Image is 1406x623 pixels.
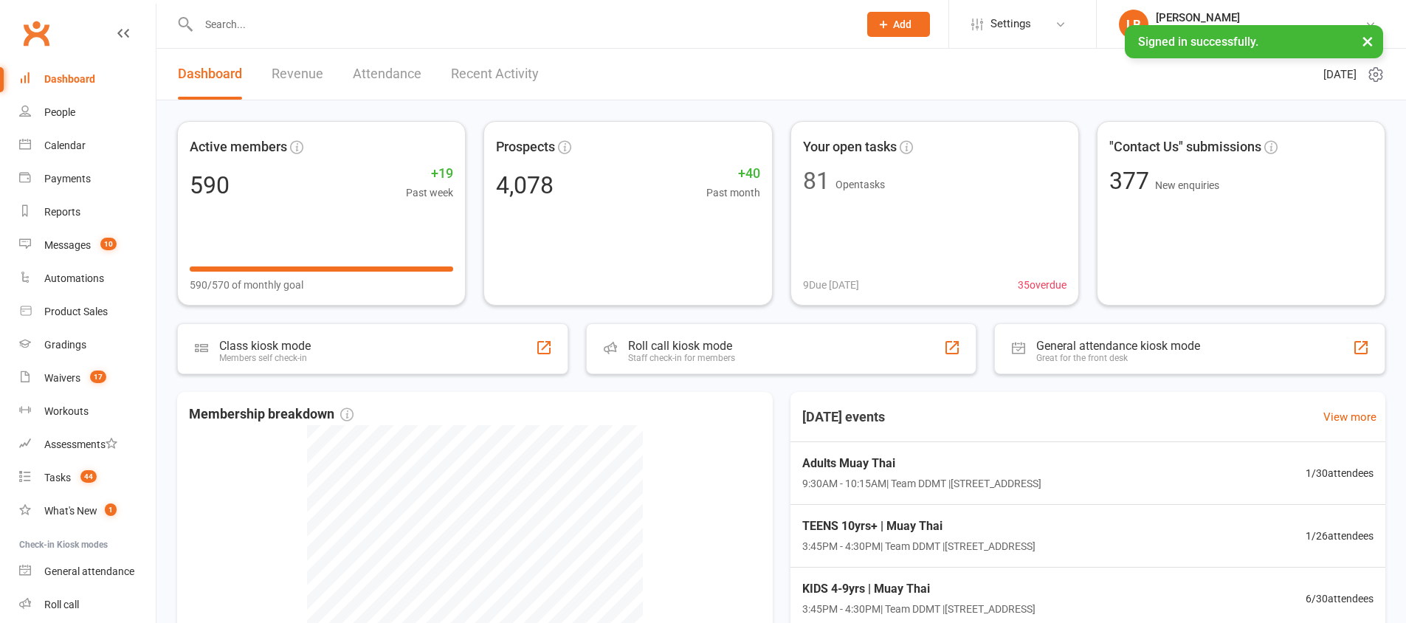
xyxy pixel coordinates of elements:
[44,472,71,483] div: Tasks
[44,140,86,151] div: Calendar
[1109,137,1261,158] span: "Contact Us" submissions
[44,505,97,517] div: What's New
[190,137,287,158] span: Active members
[893,18,912,30] span: Add
[219,353,311,363] div: Members self check-in
[19,162,156,196] a: Payments
[628,339,735,353] div: Roll call kiosk mode
[451,49,539,100] a: Recent Activity
[628,353,735,363] div: Staff check-in for members
[802,517,1035,536] span: TEENS 10yrs+ | Muay Thai
[1306,528,1374,544] span: 1 / 26 attendees
[19,362,156,395] a: Waivers 17
[19,196,156,229] a: Reports
[1138,35,1258,49] span: Signed in successfully.
[18,15,55,52] a: Clubworx
[803,137,897,158] span: Your open tasks
[190,277,303,293] span: 590/570 of monthly goal
[44,339,86,351] div: Gradings
[44,306,108,317] div: Product Sales
[19,495,156,528] a: What's New1
[790,404,897,430] h3: [DATE] events
[406,185,453,201] span: Past week
[19,63,156,96] a: Dashboard
[706,163,760,185] span: +40
[802,538,1035,554] span: 3:45PM - 4:30PM | Team DDMT | [STREET_ADDRESS]
[1323,408,1376,426] a: View more
[44,599,79,610] div: Roll call
[19,262,156,295] a: Automations
[835,179,885,190] span: Open tasks
[44,173,91,185] div: Payments
[219,339,311,353] div: Class kiosk mode
[496,137,555,158] span: Prospects
[100,238,117,250] span: 10
[990,7,1031,41] span: Settings
[1156,24,1365,38] div: Double Dose Muay Thai [GEOGRAPHIC_DATA]
[189,404,354,425] span: Membership breakdown
[44,438,117,450] div: Assessments
[90,371,106,383] span: 17
[190,173,230,197] div: 590
[44,206,80,218] div: Reports
[802,454,1041,473] span: Adults Muay Thai
[1323,66,1357,83] span: [DATE]
[19,555,156,588] a: General attendance kiosk mode
[80,470,97,483] span: 44
[803,277,859,293] span: 9 Due [DATE]
[1109,167,1155,195] span: 377
[406,163,453,185] span: +19
[1354,25,1381,57] button: ×
[1306,465,1374,481] span: 1 / 30 attendees
[19,229,156,262] a: Messages 10
[802,579,1035,599] span: KIDS 4-9yrs | Muay Thai
[802,601,1035,617] span: 3:45PM - 4:30PM | Team DDMT | [STREET_ADDRESS]
[44,372,80,384] div: Waivers
[353,49,421,100] a: Attendance
[44,239,91,251] div: Messages
[19,96,156,129] a: People
[105,503,117,516] span: 1
[272,49,323,100] a: Revenue
[803,169,830,193] div: 81
[19,395,156,428] a: Workouts
[1036,339,1200,353] div: General attendance kiosk mode
[19,295,156,328] a: Product Sales
[44,106,75,118] div: People
[496,173,554,197] div: 4,078
[1036,353,1200,363] div: Great for the front desk
[19,129,156,162] a: Calendar
[44,272,104,284] div: Automations
[44,565,134,577] div: General attendance
[44,73,95,85] div: Dashboard
[802,475,1041,492] span: 9:30AM - 10:15AM | Team DDMT | [STREET_ADDRESS]
[1155,179,1219,191] span: New enquiries
[44,405,89,417] div: Workouts
[178,49,242,100] a: Dashboard
[19,461,156,495] a: Tasks 44
[194,14,848,35] input: Search...
[19,328,156,362] a: Gradings
[1306,591,1374,607] span: 6 / 30 attendees
[867,12,930,37] button: Add
[1119,10,1148,39] div: LB
[19,428,156,461] a: Assessments
[19,588,156,622] a: Roll call
[1156,11,1365,24] div: [PERSON_NAME]
[706,185,760,201] span: Past month
[1018,277,1066,293] span: 35 overdue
